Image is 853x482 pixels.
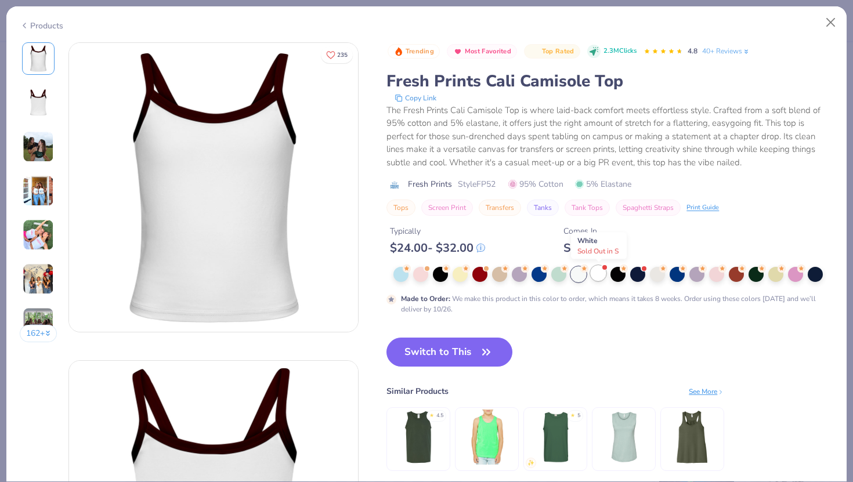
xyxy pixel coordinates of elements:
img: brand logo [386,180,402,190]
img: User generated content [23,131,54,162]
span: 4.8 [688,46,697,56]
div: The Fresh Prints Cali Camisole Top is where laid-back comfort meets effortless style. Crafted fro... [386,104,833,169]
div: S - XL [563,241,597,255]
div: 4.8 Stars [644,42,683,61]
a: 40+ Reviews [702,46,750,56]
img: Gildan Adult Heavy Cotton 5.3 Oz. Tank [391,409,446,465]
div: White [571,233,627,259]
span: 95% Cotton [508,178,563,190]
img: User generated content [23,219,54,251]
span: 2.3M Clicks [603,46,637,56]
div: Fresh Prints Cali Camisole Top [386,70,833,92]
button: Spaghetti Straps [616,200,681,216]
button: Like [321,46,353,63]
img: Most Favorited sort [453,47,462,56]
span: Sold Out in S [577,247,619,256]
div: Products [20,20,63,32]
div: Print Guide [686,203,719,213]
button: Tank Tops [565,200,610,216]
div: Comes In [563,225,597,237]
button: copy to clipboard [391,92,440,104]
img: User generated content [23,307,54,339]
button: Screen Print [421,200,473,216]
div: See More [689,386,724,397]
button: Switch to This [386,338,512,367]
button: Badge Button [524,44,580,59]
button: Badge Button [447,44,517,59]
button: 162+ [20,325,57,342]
img: User generated content [23,175,54,206]
strong: Made to Order : [401,294,450,303]
div: $ 24.00 - $ 32.00 [390,241,485,255]
img: User generated content [23,263,54,295]
button: Tanks [527,200,559,216]
button: Tops [386,200,415,216]
div: 5 [577,412,580,420]
span: Style FP52 [458,178,496,190]
button: Transfers [479,200,521,216]
div: We make this product in this color to order, which means it takes 8 weeks. Order using these colo... [401,293,833,314]
img: newest.gif [527,459,534,466]
button: Badge Button [388,44,440,59]
img: Comfort Colors Adult Heavyweight RS Tank [528,409,583,465]
img: Back [24,89,52,117]
img: Top Rated sort [530,47,540,56]
div: ★ [429,412,434,416]
div: 4.5 [436,412,443,420]
div: Typically [390,225,485,237]
div: ★ [570,412,575,416]
span: 5% Elastane [575,178,631,190]
img: Front [24,45,52,73]
img: Bella + Canvas Youth Jersey Tank [460,409,515,465]
span: 235 [337,52,348,58]
img: Front [69,43,358,332]
span: Top Rated [542,48,574,55]
img: Bella + Canvas Ladies' Flowy Racerback Tank [665,409,720,465]
span: Fresh Prints [408,178,452,190]
img: Bella + Canvas Women's Jersey Muscle Tank Top [597,409,652,465]
img: Trending sort [394,47,403,56]
span: Most Favorited [465,48,511,55]
div: Similar Products [386,385,449,397]
button: Close [820,12,842,34]
span: Trending [406,48,434,55]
